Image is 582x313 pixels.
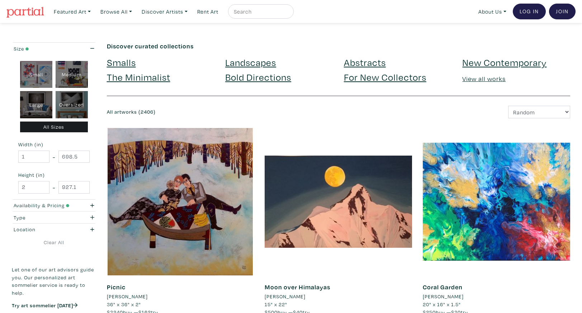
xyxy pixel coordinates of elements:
input: Search [233,7,287,16]
div: Medium [56,61,88,88]
button: Availability & Pricing [12,200,96,212]
small: Height (in) [18,172,90,177]
div: Availability & Pricing [14,201,72,209]
a: The Minimalist [107,71,170,83]
li: [PERSON_NAME] [107,293,148,300]
a: Coral Garden [423,283,463,291]
a: Picnic [107,283,126,291]
a: About Us [475,4,510,19]
a: Featured Art [51,4,94,19]
li: [PERSON_NAME] [265,293,306,300]
a: [PERSON_NAME] [423,293,570,300]
button: Location [12,224,96,236]
a: [PERSON_NAME] [107,293,254,300]
a: Clear All [12,238,96,246]
button: Type [12,212,96,223]
a: Abstracts [344,56,386,68]
a: Discover Artists [138,4,191,19]
div: Oversized [56,91,88,118]
a: Browse All [97,4,135,19]
li: [PERSON_NAME] [423,293,464,300]
span: 15" x 22" [265,301,287,308]
a: Log In [513,4,546,19]
a: Join [549,4,576,19]
a: Rent Art [194,4,222,19]
div: Type [14,214,72,222]
a: Landscapes [225,56,276,68]
a: New Contemporary [462,56,546,68]
a: Bold Directions [225,71,291,83]
a: [PERSON_NAME] [265,293,412,300]
a: Moon over Himalayas [265,283,330,291]
span: - [53,152,55,162]
span: - [53,182,55,192]
span: 36" x 36" x 2" [107,301,141,308]
div: Location [14,226,72,233]
div: All Sizes [20,122,88,133]
a: Smalls [107,56,136,68]
a: For New Collectors [344,71,426,83]
small: Width (in) [18,142,90,147]
div: Size [14,45,72,53]
div: Small [20,61,52,88]
div: Large [20,91,52,118]
button: Size [12,43,96,54]
a: Try art sommelier [DATE] [12,302,78,309]
h6: All artworks (2406) [107,109,333,115]
h6: Discover curated collections [107,42,571,50]
a: View all works [462,75,506,83]
span: 20" x 16" x 1.5" [423,301,461,308]
p: Let one of our art advisors guide you. Our personalized art sommelier service is ready to help. [12,266,96,297]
